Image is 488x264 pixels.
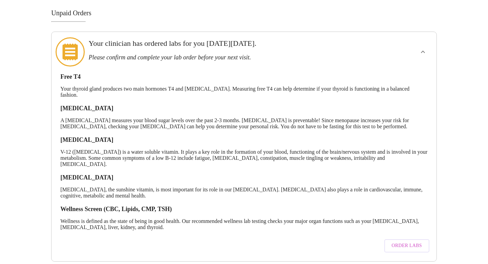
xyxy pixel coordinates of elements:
[60,105,428,112] h3: [MEDICAL_DATA]
[60,136,428,144] h3: [MEDICAL_DATA]
[88,54,362,61] h3: Please confirm and complete your lab order before your next visit.
[392,242,422,250] span: Order Labs
[60,73,428,80] h3: Free T4
[60,86,428,98] p: Your thyroid gland produces two main hormones T4 and [MEDICAL_DATA]. Measuring free T4 can help d...
[415,44,431,60] button: show more
[60,149,428,167] p: V-12 ([MEDICAL_DATA]) is a water soluble vitamin. It plays a key role in the formation of your bl...
[60,187,428,199] p: [MEDICAL_DATA], the sunshine vitamin, is most important for its role in our [MEDICAL_DATA]. [MEDI...
[383,236,431,256] a: Order Labs
[60,218,428,230] p: Wellness is defined as the state of being in good health. Our recommended wellness lab testing ch...
[51,9,437,17] h3: Unpaid Orders
[384,239,429,252] button: Order Labs
[60,206,428,213] h3: Wellness Screen (CBC, Lipids, CMP, TSH)
[60,174,428,181] h3: [MEDICAL_DATA]
[60,117,428,130] p: A [MEDICAL_DATA] measures your blood sugar levels over the past 2-3 months. [MEDICAL_DATA] is pre...
[88,39,362,48] h3: Your clinician has ordered labs for you [DATE][DATE].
